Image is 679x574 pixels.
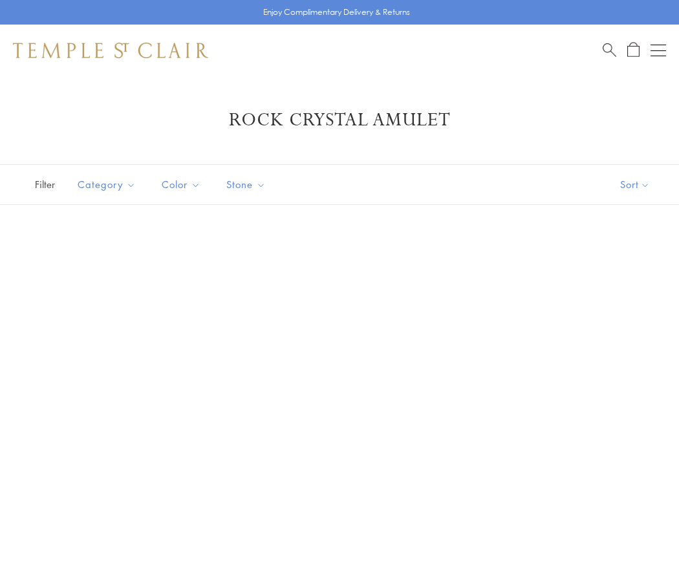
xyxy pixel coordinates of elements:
[217,170,275,199] button: Stone
[32,109,647,132] h1: Rock Crystal Amulet
[71,176,145,193] span: Category
[155,176,210,193] span: Color
[627,42,640,58] a: Open Shopping Bag
[651,43,666,58] button: Open navigation
[68,170,145,199] button: Category
[152,170,210,199] button: Color
[13,43,208,58] img: Temple St. Clair
[591,165,679,204] button: Show sort by
[220,176,275,193] span: Stone
[263,6,410,19] p: Enjoy Complimentary Delivery & Returns
[603,42,616,58] a: Search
